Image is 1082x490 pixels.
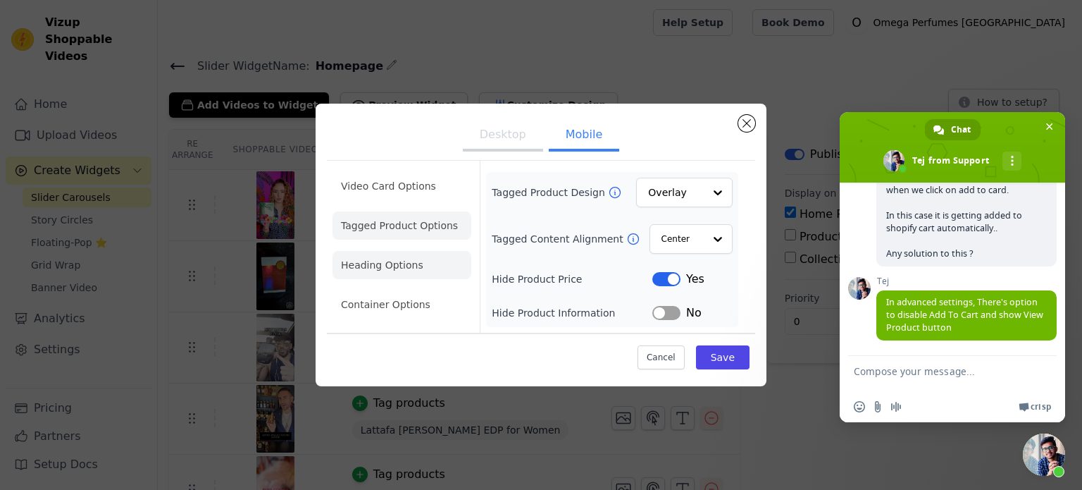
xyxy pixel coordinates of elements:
a: Chat [925,119,981,140]
a: Crisp [1019,401,1051,412]
span: Close chat [1042,119,1057,134]
label: Tagged Product Design [492,185,607,200]
span: Send a file [872,401,883,412]
button: Cancel [638,345,685,369]
textarea: Compose your message... [854,356,1023,391]
span: No [686,305,702,321]
span: Yes [686,271,704,288]
label: Tagged Content Alignment [492,232,626,246]
button: Save [696,345,750,369]
li: Tagged Product Options [332,212,471,240]
span: Audio message [890,401,902,412]
li: Heading Options [332,251,471,279]
button: Mobile [549,121,619,152]
span: Insert an emoji [854,401,865,412]
a: Close chat [1023,434,1065,476]
label: Hide Product Price [492,272,652,286]
span: Tej [876,276,1057,286]
li: Container Options [332,290,471,319]
span: In advanced settings, There's option to disable Add To Cart and show View Product button [886,296,1043,333]
span: Crisp [1031,401,1051,412]
span: Chat [951,119,971,140]
button: Desktop [463,121,543,152]
label: Hide Product Information [492,306,652,320]
button: Close modal [738,115,755,132]
li: Video Card Options [332,172,471,200]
